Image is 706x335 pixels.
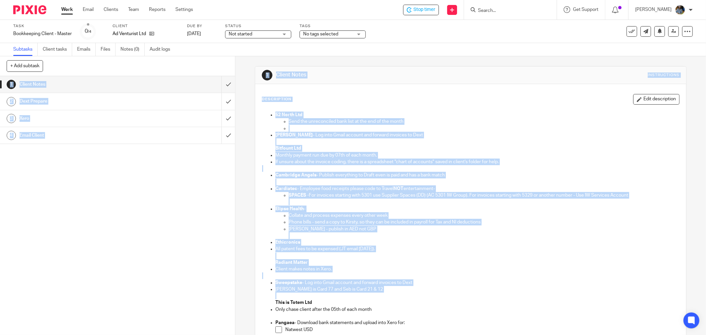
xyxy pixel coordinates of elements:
div: 1 [7,80,16,89]
button: Edit description [633,94,680,105]
p: [PERSON_NAME] [635,6,672,13]
p: Collate and process expenses every other week [289,212,679,219]
a: Audit logs [150,43,175,56]
p: For invoices starting with 5301 use Supplier Spaces (DD) (AC 5301 IW Group). For invoices startin... [289,192,679,199]
p: Phone bills - send a copy to Kirsty, so they can be included in payroll for Tax and NI deductions [289,219,679,225]
small: /4 [88,30,91,33]
h1: Client Notes [20,79,150,89]
strong: Sweepstake [275,280,302,285]
label: Status [225,24,291,29]
p: - Log into Gmail account and forward invoices to Dext [275,279,679,286]
p: Natwest USD [285,326,679,333]
p: If unsure about the invoice coding, there is a spreadsheet "chart of accounts" saved in client's ... [275,159,679,165]
div: Instructions [648,72,680,78]
label: Tags [300,24,366,29]
a: Subtasks [13,43,38,56]
h1: Xero [20,114,150,123]
label: Client [113,24,179,29]
label: Due by [187,24,217,29]
p: All patent fees to be expensed (JT email [DATE]). [275,246,679,252]
span: [DATE] [187,31,201,36]
strong: Elipse Health [275,207,304,211]
h1: Client Notes [276,72,485,78]
p: Description [262,97,291,102]
strong: 52 North Ltd [275,113,303,117]
div: 1 [262,70,272,80]
a: Clients [104,6,118,13]
p: Ad Venturist Ltd [113,30,146,37]
div: 3 [7,114,16,123]
div: 0 [85,27,91,35]
p: [PERSON_NAME] - publish in AED not GBP [289,226,679,232]
img: Jaskaran%20Singh.jpeg [675,5,685,15]
a: Email [83,6,94,13]
p: - Publish everything to Draft even is paid and has a bank match [275,172,679,178]
a: Emails [77,43,96,56]
div: Bookkeeping Client - Master [13,30,72,37]
p: - Log into Gmail account and forward invoices to Dext [275,132,679,138]
p: Client makes notes in Xero. [275,266,679,272]
a: Work [61,6,73,13]
button: + Add subtask [7,60,43,72]
strong: Pangaea [275,320,295,325]
a: Reports [149,6,165,13]
span: No tags selected [303,32,338,36]
h1: Dext Prepare [20,96,150,106]
span: Get Support [573,7,598,12]
strong: Ethicronics [275,240,300,245]
input: Search [477,8,537,14]
a: Notes (0) [120,43,145,56]
strong: Radiant Matter [275,260,308,265]
strong: SPACES - [289,193,309,198]
p: - Employee food receipts please code to Travel entertainment- [275,185,679,192]
a: Client tasks [43,43,72,56]
div: 2 [7,97,16,106]
strong: Bitfount Ltd [275,146,301,151]
p: Send the unreconciled bank list at the end of the month [289,118,679,125]
p: - Download bank statements and upload into Xero for: [275,319,679,326]
strong: Cardiatec [275,186,297,191]
p: - [275,206,679,212]
p: [PERSON_NAME] is Card 77 and Seb is Card 21 & 12 [275,286,679,293]
a: Settings [175,6,193,13]
p: Only chase client after the 05th of each month [275,306,679,313]
div: Ad Venturist Ltd - Bookkeeping Client - Master [403,5,439,15]
strong: Cambridge Angels [275,173,316,177]
h1: Email Client [20,130,150,140]
a: Team [128,6,139,13]
a: Files [101,43,116,56]
p: Monthly payment run due by 07th of each month. [275,152,679,159]
label: Task [13,24,72,29]
img: Pixie [13,5,46,14]
strong: NOT [394,186,403,191]
span: Stop timer [413,6,435,13]
span: Not started [229,32,252,36]
div: 4 [7,131,16,140]
strong: This is Totem Ltd [275,300,312,305]
strong: [PERSON_NAME] [275,133,313,137]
